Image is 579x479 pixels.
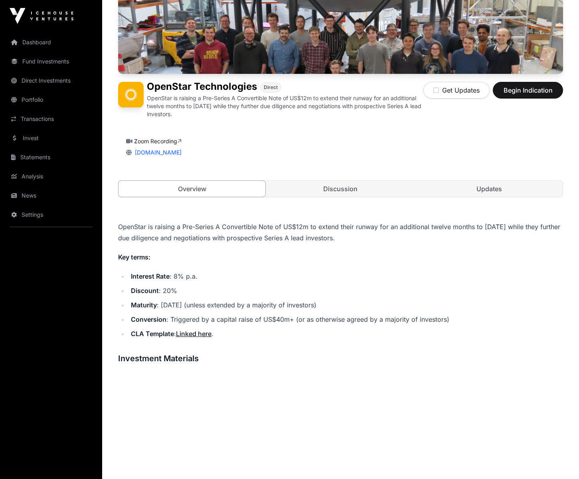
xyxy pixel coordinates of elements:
[423,82,490,99] button: Get Updates
[493,82,563,99] button: Begin Indication
[6,187,96,204] a: News
[128,328,563,339] li: : .
[6,34,96,51] a: Dashboard
[264,84,278,91] span: Direct
[118,180,266,197] a: Overview
[131,301,157,309] strong: Maturity
[134,138,182,144] a: Zoom Recording
[147,94,423,118] p: OpenStar is raising a Pre-Series A Convertible Note of US$12m to extend their runway for an addit...
[176,330,211,338] a: Linked here
[118,352,563,365] h3: Investment Materials
[118,221,563,243] p: OpenStar is raising a Pre-Series A Convertible Note of US$12m to extend their runway for an addit...
[119,181,563,197] nav: Tabs
[132,149,182,156] a: [DOMAIN_NAME]
[6,53,96,70] a: Fund Investments
[128,285,563,296] li: : 20%
[10,8,73,24] img: Icehouse Ventures Logo
[128,299,563,311] li: : [DATE] (unless extended by a majority of investors)
[539,441,579,479] iframe: Chat Widget
[6,91,96,109] a: Portfolio
[131,272,170,280] strong: Interest Rate
[118,253,150,261] strong: Key terms:
[6,206,96,224] a: Settings
[6,168,96,185] a: Analysis
[6,110,96,128] a: Transactions
[416,181,563,197] a: Updates
[128,271,563,282] li: : 8% p.a.
[6,148,96,166] a: Statements
[503,85,553,95] span: Begin Indication
[131,287,159,295] strong: Discount
[6,129,96,147] a: Invest
[267,181,414,197] a: Discussion
[493,90,563,98] a: Begin Indication
[147,82,257,93] h1: OpenStar Technologies
[131,315,166,323] strong: Conversion
[118,82,144,107] img: OpenStar Technologies
[128,314,563,325] li: : Triggered by a capital raise of US$40m+ (or as otherwise agreed by a majority of investors)
[131,330,174,338] strong: CLA Template
[6,72,96,89] a: Direct Investments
